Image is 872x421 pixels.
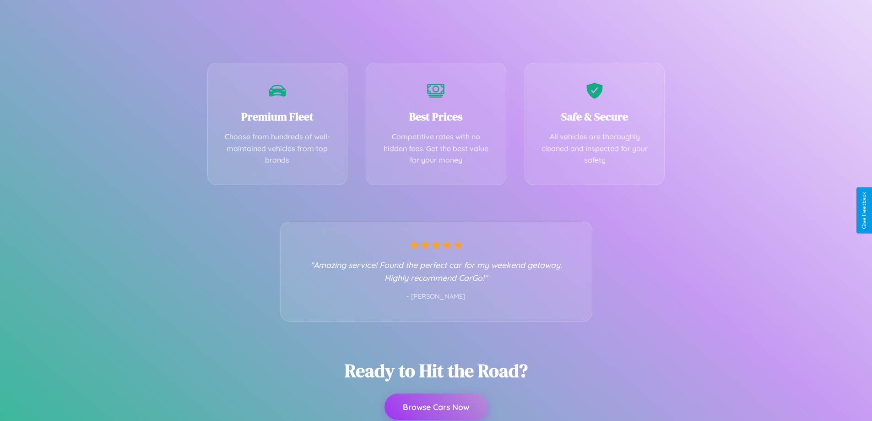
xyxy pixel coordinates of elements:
p: "Amazing service! Found the perfect car for my weekend getaway. Highly recommend CarGo!" [299,258,574,284]
h2: Ready to Hit the Road? [345,358,528,383]
h3: Safe & Secure [539,109,651,124]
button: Browse Cars Now [385,394,487,420]
p: - [PERSON_NAME] [299,291,574,303]
h3: Best Prices [380,109,492,124]
div: Give Feedback [861,192,867,229]
p: Choose from hundreds of well-maintained vehicles from top brands [222,131,334,166]
p: All vehicles are thoroughly cleaned and inspected for your safety [539,131,651,166]
p: Competitive rates with no hidden fees. Get the best value for your money [380,131,492,166]
h3: Premium Fleet [222,109,334,124]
